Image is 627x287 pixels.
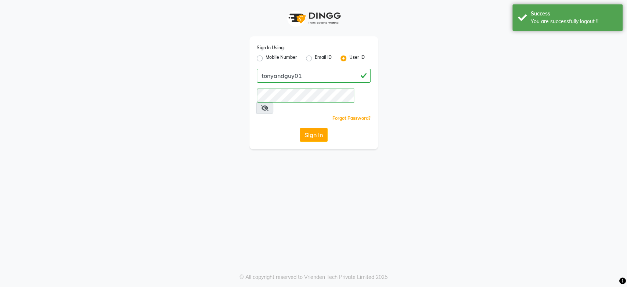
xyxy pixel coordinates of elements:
a: Forgot Password? [332,115,371,121]
input: Username [257,89,354,103]
div: Success [531,10,617,18]
img: logo1.svg [284,7,343,29]
label: Sign In Using: [257,44,285,51]
label: User ID [349,54,365,63]
button: Sign In [300,128,328,142]
div: You are successfully logout !! [531,18,617,25]
label: Mobile Number [266,54,297,63]
label: Email ID [315,54,332,63]
input: Username [257,69,371,83]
